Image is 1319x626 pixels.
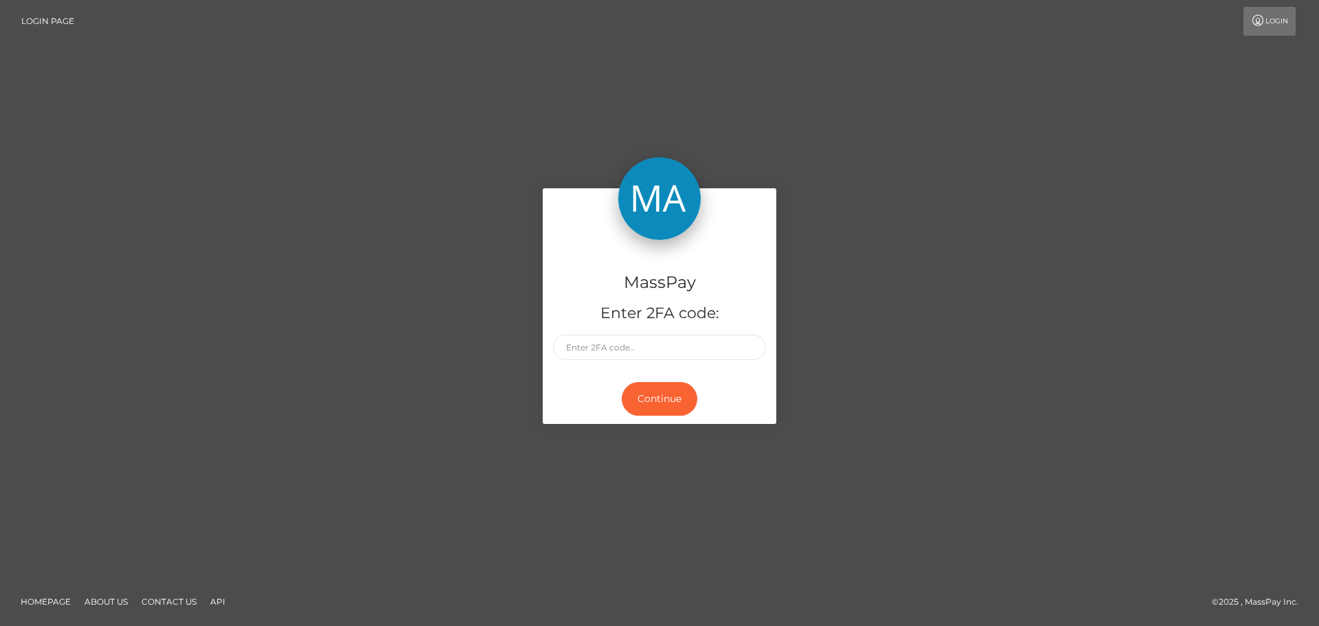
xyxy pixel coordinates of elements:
a: Login [1243,7,1296,36]
a: API [205,591,231,612]
a: About Us [79,591,133,612]
button: Continue [622,382,697,416]
a: Homepage [15,591,76,612]
a: Login Page [21,7,74,36]
div: © 2025 , MassPay Inc. [1212,594,1309,610]
h5: Enter 2FA code: [553,303,766,324]
a: Contact Us [136,591,202,612]
img: MassPay [618,157,701,240]
input: Enter 2FA code.. [553,335,766,360]
h4: MassPay [553,271,766,295]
